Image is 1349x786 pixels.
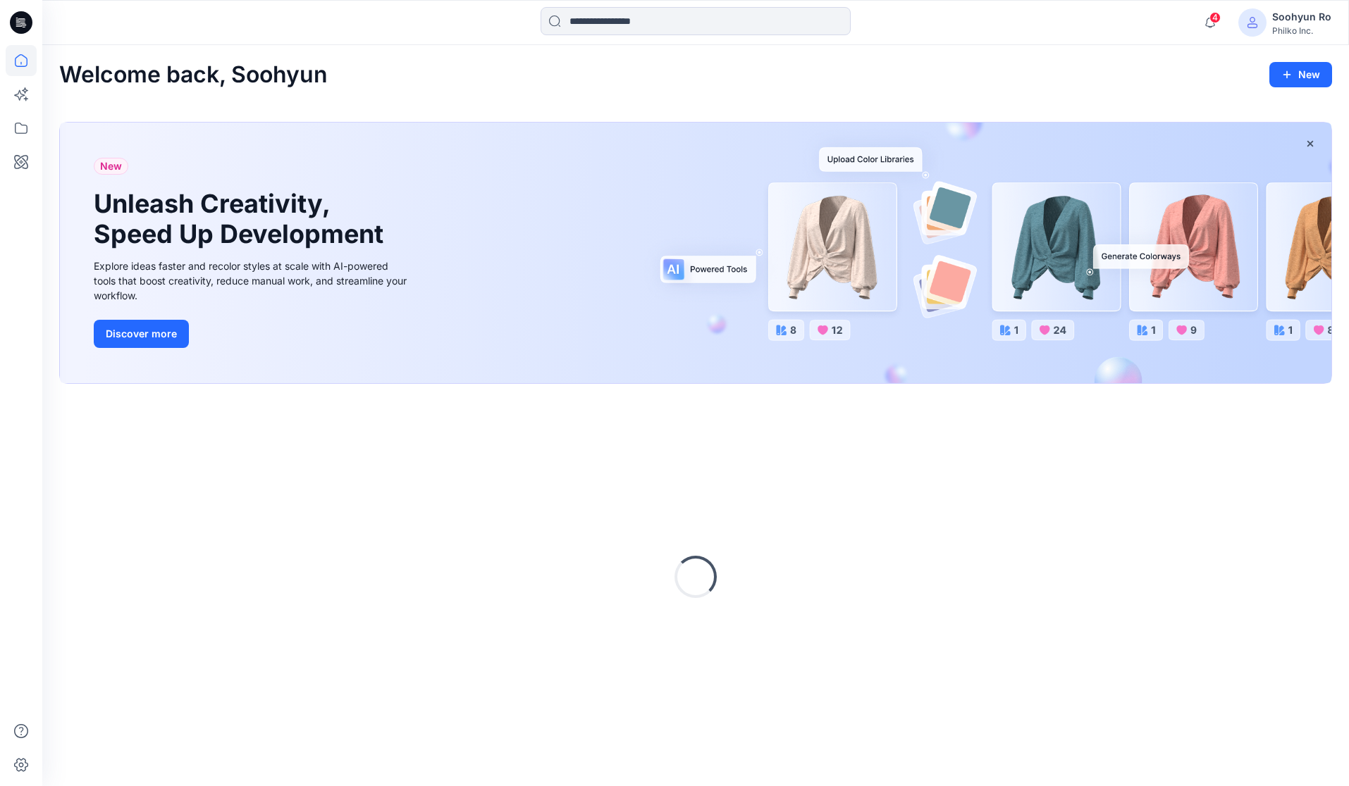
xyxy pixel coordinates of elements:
[94,189,390,249] h1: Unleash Creativity, Speed Up Development
[1272,8,1331,25] div: Soohyun Ro
[1272,25,1331,36] div: Philko Inc.
[94,320,189,348] button: Discover more
[1269,62,1332,87] button: New
[94,320,411,348] a: Discover more
[59,62,328,88] h2: Welcome back, Soohyun
[1247,17,1258,28] svg: avatar
[100,158,122,175] span: New
[1209,12,1221,23] span: 4
[94,258,411,303] div: Explore ideas faster and recolor styles at scale with AI-powered tools that boost creativity, red...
